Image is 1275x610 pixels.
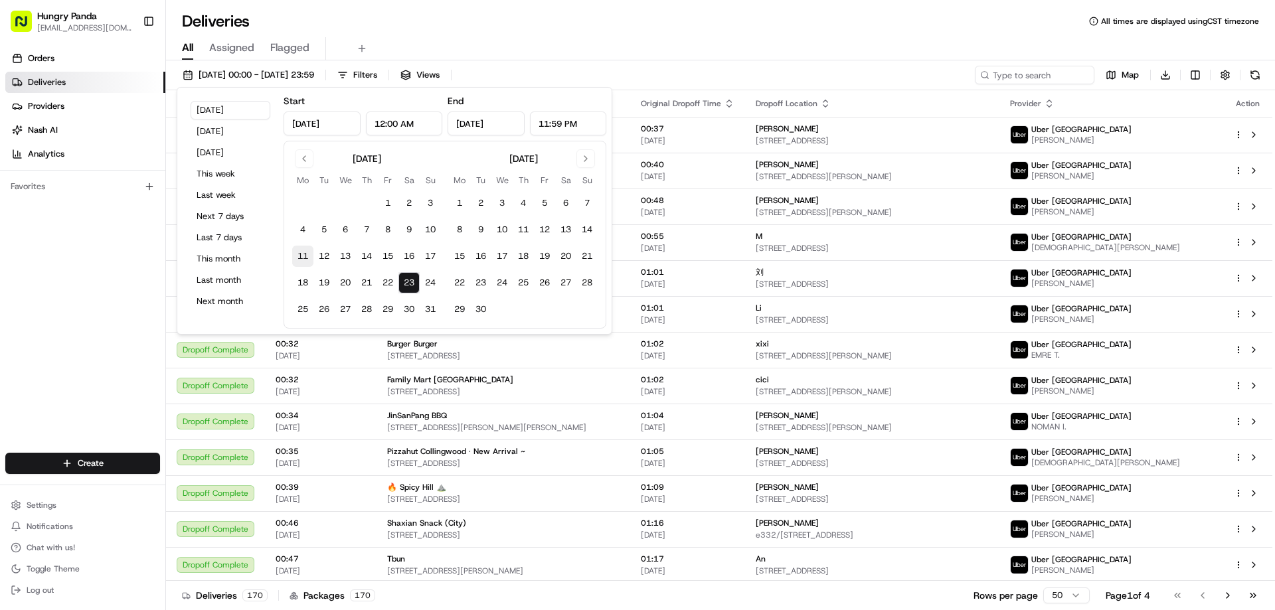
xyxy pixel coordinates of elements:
[28,148,64,160] span: Analytics
[1011,377,1028,394] img: uber-new-logo.jpeg
[555,272,576,293] button: 27
[470,246,491,267] button: 16
[641,386,734,397] span: [DATE]
[37,9,97,23] span: Hungry Panda
[377,192,398,214] button: 1
[387,410,447,421] span: JinSanPang BBQ
[1011,520,1028,538] img: uber-new-logo.jpeg
[641,159,734,170] span: 00:40
[1234,98,1262,109] div: Action
[126,297,213,310] span: API Documentation
[1011,162,1028,179] img: uber-new-logo.jpeg
[641,279,734,289] span: [DATE]
[276,422,366,433] span: [DATE]
[513,219,534,240] button: 11
[276,458,366,469] span: [DATE]
[353,69,377,81] span: Filters
[756,267,764,277] span: 刘
[420,173,441,187] th: Sunday
[398,219,420,240] button: 9
[331,66,383,84] button: Filters
[199,69,314,81] span: [DATE] 00:00 - [DATE] 23:59
[387,566,620,576] span: [STREET_ADDRESS][PERSON_NAME]
[1011,341,1028,358] img: uber-new-logo.jpeg
[641,422,734,433] span: [DATE]
[387,374,513,385] span: Family Mart [GEOGRAPHIC_DATA]
[576,272,598,293] button: 28
[756,207,988,218] span: [STREET_ADDRESS][PERSON_NAME]
[377,272,398,293] button: 22
[182,589,268,602] div: Deliveries
[641,171,734,182] span: [DATE]
[756,195,819,206] span: [PERSON_NAME]
[491,272,513,293] button: 24
[112,298,123,309] div: 💻
[756,410,819,421] span: [PERSON_NAME]
[641,458,734,469] span: [DATE]
[756,123,819,134] span: [PERSON_NAME]
[470,272,491,293] button: 23
[387,350,620,361] span: [STREET_ADDRESS]
[756,566,988,576] span: [STREET_ADDRESS]
[1011,234,1028,251] img: uber-new-logo.jpeg
[398,299,420,320] button: 30
[1100,66,1145,84] button: Map
[377,173,398,187] th: Friday
[641,482,734,493] span: 01:09
[513,272,534,293] button: 25
[5,176,160,197] div: Favorites
[641,98,721,109] span: Original Dropoff Time
[1031,375,1132,386] span: Uber [GEOGRAPHIC_DATA]
[27,500,56,510] span: Settings
[1031,196,1132,206] span: Uber [GEOGRAPHIC_DATA]
[292,173,313,187] th: Monday
[534,192,555,214] button: 5
[13,173,89,183] div: Past conversations
[387,446,525,457] span: Pizzahut Collingwood · New Arrival ~
[576,192,598,214] button: 7
[335,173,356,187] th: Wednesday
[387,422,620,433] span: [STREET_ADDRESS][PERSON_NAME][PERSON_NAME]
[191,228,270,247] button: Last 7 days
[1011,485,1028,502] img: uber-new-logo.jpeg
[1031,171,1132,181] span: [PERSON_NAME]
[1011,449,1028,466] img: uber-new-logo.jpeg
[641,530,734,540] span: [DATE]
[641,350,734,361] span: [DATE]
[1031,493,1132,504] span: [PERSON_NAME]
[1011,198,1028,215] img: uber-new-logo.jpeg
[191,207,270,226] button: Next 7 days
[470,173,491,187] th: Tuesday
[5,581,160,599] button: Log out
[1122,69,1139,81] span: Map
[27,521,73,532] span: Notifications
[27,297,102,310] span: Knowledge Base
[756,243,988,254] span: [STREET_ADDRESS]
[491,173,513,187] th: Wednesday
[641,243,734,254] span: [DATE]
[1031,124,1132,135] span: Uber [GEOGRAPHIC_DATA]
[107,291,218,315] a: 💻API Documentation
[276,446,366,457] span: 00:35
[420,246,441,267] button: 17
[387,482,446,493] span: 🔥 Spicy Hill ⛰️
[387,530,620,540] span: [STREET_ADDRESS]
[756,530,988,540] span: e332/[STREET_ADDRESS]
[27,206,37,217] img: 1736555255976-a54dd68f-1ca7-489b-9aae-adbdc363a1c4
[37,23,132,33] button: [EMAIL_ADDRESS][DOMAIN_NAME]
[530,112,607,135] input: Time
[555,173,576,187] th: Saturday
[209,40,254,56] span: Assigned
[191,186,270,204] button: Last week
[276,410,366,421] span: 00:34
[576,149,595,168] button: Go to next month
[387,494,620,504] span: [STREET_ADDRESS]
[641,135,734,146] span: [DATE]
[377,246,398,267] button: 15
[313,173,335,187] th: Tuesday
[366,112,443,135] input: Time
[377,219,398,240] button: 8
[1031,447,1132,457] span: Uber [GEOGRAPHIC_DATA]
[756,374,769,385] span: cici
